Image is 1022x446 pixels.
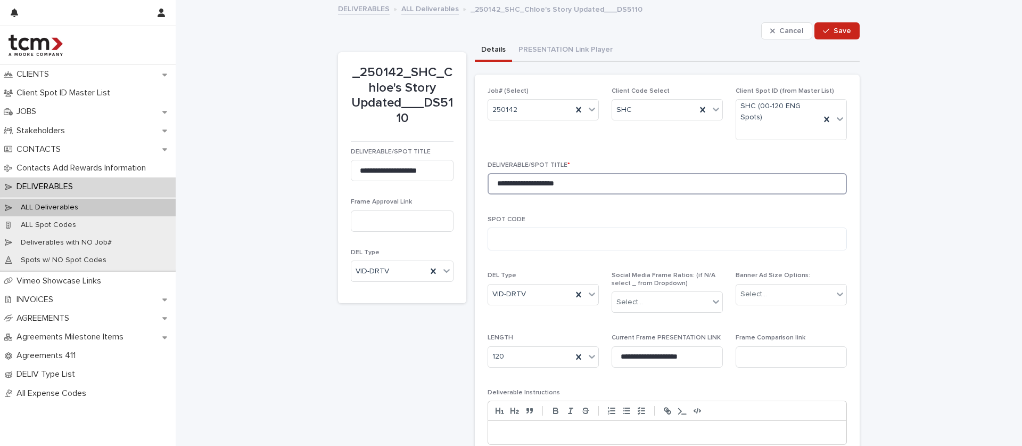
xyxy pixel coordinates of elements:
img: 4hMmSqQkux38exxPVZHQ [9,35,63,56]
span: SPOT CODE [488,216,525,223]
p: _250142_SHC_Chloe's Story Updated___DS5110 [471,3,642,14]
p: AGREEMENTS [12,313,78,323]
span: Deliverable Instructions [488,390,560,396]
p: Stakeholders [12,126,73,136]
span: LENGTH [488,335,513,341]
span: 120 [492,351,504,362]
button: Cancel [761,22,812,39]
p: CONTACTS [12,144,69,155]
p: JOBS [12,107,45,117]
span: VID-DRTV [356,266,389,277]
a: DELIVERABLES [338,2,390,14]
p: Contacts Add Rewards Information [12,163,154,173]
span: DELIVERABLE/SPOT TITLE [351,149,431,155]
span: SHC [616,104,632,116]
span: VID-DRTV [492,289,526,300]
span: Cancel [779,27,803,35]
button: Save [814,22,860,39]
button: PRESENTATION Link Player [512,39,619,62]
p: INVOICES [12,295,62,305]
span: Current Frame PRESENTATION LINK [612,335,721,341]
p: All Expense Codes [12,388,95,399]
span: Banner Ad Size Options: [736,272,810,279]
a: ALL Deliverables [401,2,459,14]
span: Save [834,27,851,35]
span: DELIVERABLE/SPOT TITLE [488,162,570,168]
span: 250142 [492,104,517,116]
span: DEL Type [488,272,516,279]
span: Frame Approval Link [351,199,412,205]
p: DELIVERABLES [12,182,81,192]
p: Agreements Milestone Items [12,332,132,342]
p: CLIENTS [12,69,57,79]
span: Client Spot ID (from Master List) [736,88,834,94]
p: Agreements 411 [12,351,84,361]
span: Client Code Select [612,88,670,94]
span: DEL Type [351,249,380,256]
span: Social Media Frame Ratios: (if N/A select _ from Dropdown) [612,272,715,286]
p: Client Spot ID Master List [12,88,119,98]
span: Frame Comparison link [736,335,805,341]
span: Job# (Select) [488,88,529,94]
p: Vimeo Showcase Links [12,276,110,286]
button: Details [475,39,512,62]
p: ALL Deliverables [12,203,87,212]
p: Deliverables with NO Job# [12,238,120,247]
div: Select... [616,297,643,308]
p: Spots w/ NO Spot Codes [12,256,115,265]
p: DELIV Type List [12,369,84,379]
div: Select... [740,289,767,300]
p: _250142_SHC_Chloe's Story Updated___DS5110 [351,65,454,126]
p: ALL Spot Codes [12,221,85,230]
span: SHC (00-120 ENG Spots) [740,101,816,123]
